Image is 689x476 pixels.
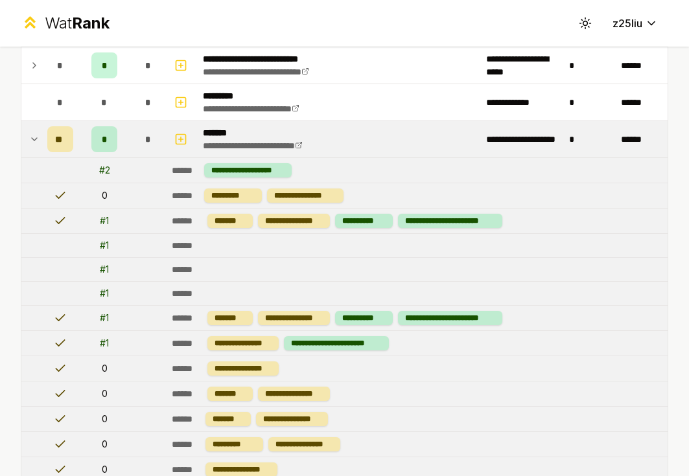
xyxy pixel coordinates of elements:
span: Rank [72,14,110,32]
td: 0 [78,183,130,208]
div: # 1 [100,312,109,324]
div: Wat [45,13,110,34]
div: # 1 [100,214,109,227]
button: z25liu [602,12,668,35]
td: 0 [78,356,130,381]
a: WatRank [21,13,110,34]
td: 0 [78,432,130,457]
td: 0 [78,381,130,406]
div: # 1 [100,239,109,252]
div: # 2 [99,164,110,177]
td: 0 [78,407,130,431]
span: z25liu [613,16,642,31]
div: # 1 [100,263,109,276]
div: # 1 [100,337,109,350]
div: # 1 [100,287,109,300]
